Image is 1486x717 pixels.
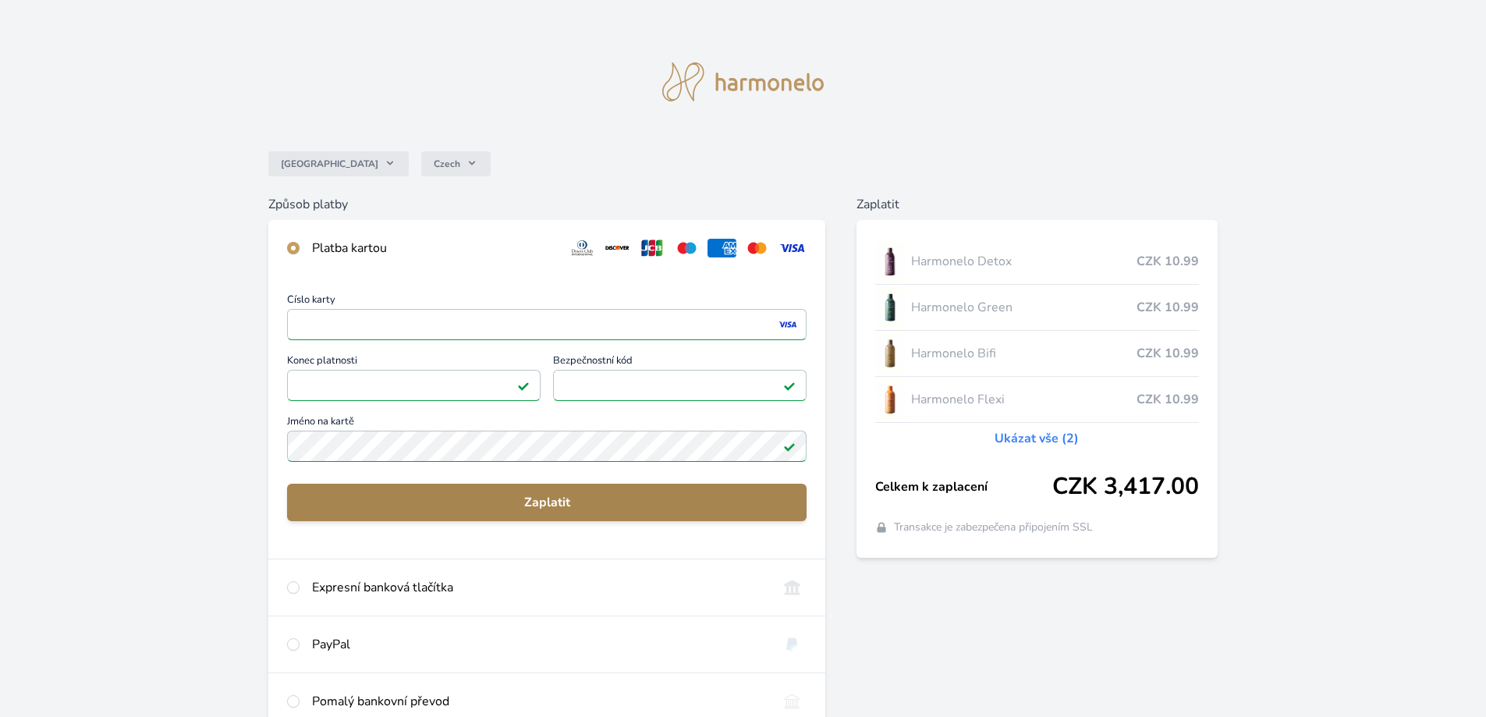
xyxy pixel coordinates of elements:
img: visa [777,318,798,332]
img: amex.svg [708,239,736,257]
img: onlineBanking_CZ.svg [778,578,807,597]
img: Platné pole [783,379,796,392]
span: Jméno na kartě [287,417,807,431]
span: CZK 3,417.00 [1052,473,1199,501]
img: mc.svg [743,239,771,257]
span: Harmonelo Flexi [911,390,1137,409]
span: CZK 10.99 [1137,390,1199,409]
div: Pomalý bankovní převod [312,692,765,711]
img: jcb.svg [638,239,667,257]
span: Konec platnosti [287,356,541,370]
span: Transakce je zabezpečena připojením SSL [894,520,1093,535]
span: Zaplatit [300,493,794,512]
div: PayPal [312,635,765,654]
img: visa.svg [778,239,807,257]
button: Zaplatit [287,484,807,521]
img: paypal.svg [778,635,807,654]
span: CZK 10.99 [1137,252,1199,271]
img: Platné pole [517,379,530,392]
span: Czech [434,158,460,170]
img: discover.svg [603,239,632,257]
img: CLEAN_GREEN_se_stinem_x-lo.jpg [875,288,905,327]
iframe: Iframe pro datum vypršení platnosti [294,374,534,396]
h6: Zaplatit [856,195,1218,214]
span: Bezpečnostní kód [553,356,807,370]
img: logo.svg [662,62,825,101]
button: [GEOGRAPHIC_DATA] [268,151,409,176]
h6: Způsob platby [268,195,825,214]
img: diners.svg [568,239,597,257]
iframe: Iframe pro bezpečnostní kód [560,374,800,396]
input: Jméno na kartěPlatné pole [287,431,807,462]
span: [GEOGRAPHIC_DATA] [281,158,378,170]
span: Harmonelo Bifi [911,344,1137,363]
img: CLEAN_BIFI_se_stinem_x-lo.jpg [875,334,905,373]
img: CLEAN_FLEXI_se_stinem_x-hi_(1)-lo.jpg [875,380,905,419]
iframe: Iframe pro číslo karty [294,314,800,335]
span: CZK 10.99 [1137,344,1199,363]
a: Ukázat vše (2) [995,429,1079,448]
button: Czech [421,151,491,176]
div: Expresní banková tlačítka [312,578,765,597]
img: Platné pole [783,440,796,453]
span: Harmonelo Detox [911,252,1137,271]
img: maestro.svg [672,239,701,257]
img: bankTransfer_IBAN.svg [778,692,807,711]
img: DETOX_se_stinem_x-lo.jpg [875,242,905,281]
span: Číslo karty [287,295,807,309]
span: CZK 10.99 [1137,298,1199,317]
span: Harmonelo Green [911,298,1137,317]
span: Celkem k zaplacení [875,477,1052,496]
div: Platba kartou [312,239,555,257]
